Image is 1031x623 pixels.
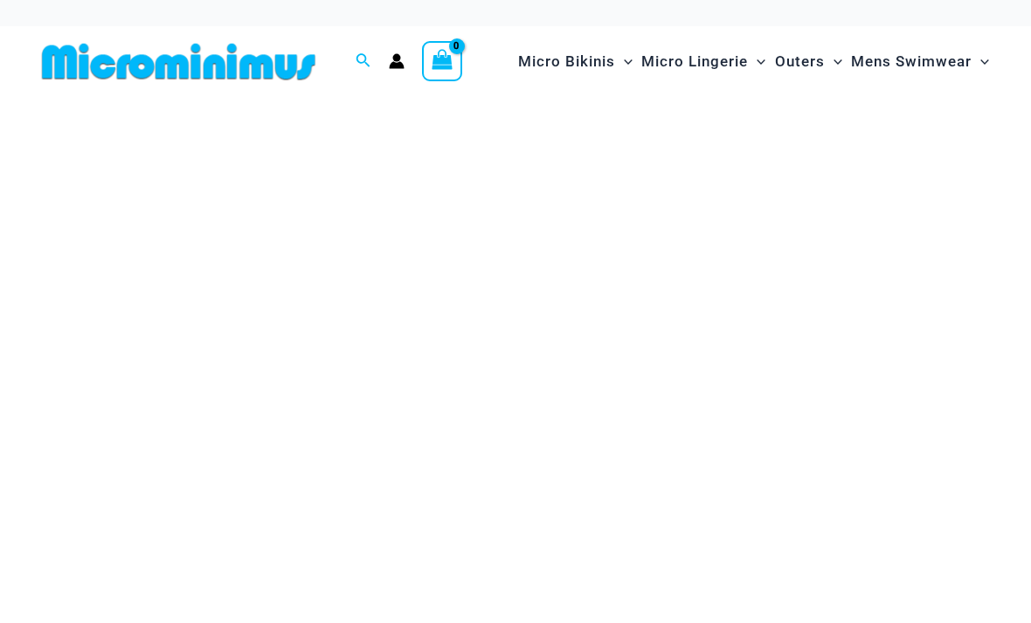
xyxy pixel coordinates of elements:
span: Outers [775,39,825,84]
span: Micro Bikinis [518,39,615,84]
span: Menu Toggle [972,39,989,84]
a: View Shopping Cart, empty [422,41,462,81]
a: Micro LingerieMenu ToggleMenu Toggle [637,35,770,88]
a: Account icon link [389,53,405,69]
a: OutersMenu ToggleMenu Toggle [771,35,847,88]
span: Mens Swimwear [851,39,972,84]
span: Menu Toggle [825,39,842,84]
span: Menu Toggle [615,39,633,84]
a: Search icon link [356,51,371,73]
a: Micro BikinisMenu ToggleMenu Toggle [514,35,637,88]
nav: Site Navigation [511,32,996,91]
a: Mens SwimwearMenu ToggleMenu Toggle [847,35,993,88]
span: Menu Toggle [748,39,765,84]
img: MM SHOP LOGO FLAT [35,42,322,81]
span: Micro Lingerie [641,39,748,84]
